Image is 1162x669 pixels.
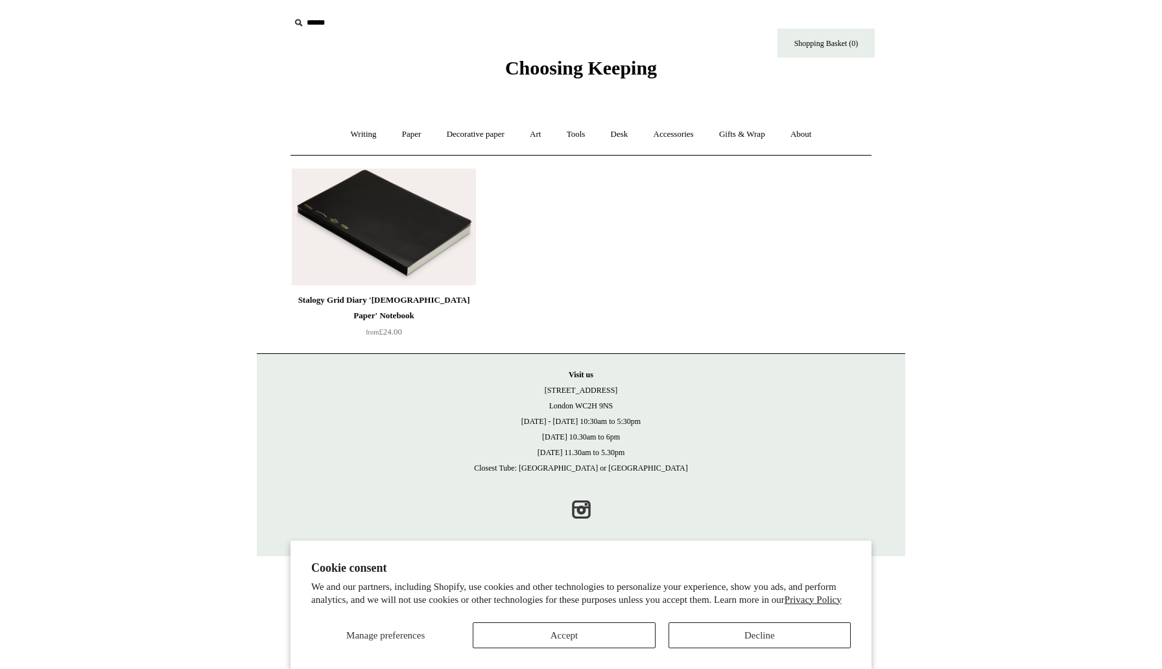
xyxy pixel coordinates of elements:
a: Privacy Policy [785,594,842,605]
a: Writing [339,117,388,152]
strong: Visit us [569,370,593,379]
a: About [779,117,824,152]
a: Shopping Basket (0) [777,29,875,58]
span: £24.00 [366,327,402,336]
a: Stalogy Grid Diary '[DEMOGRAPHIC_DATA] Paper' Notebook from£24.00 [292,292,476,346]
span: Choosing Keeping [505,57,657,78]
a: Art [518,117,552,152]
span: Manage preferences [346,630,425,640]
button: Accept [473,622,655,648]
p: We and our partners, including Shopify, use cookies and other technologies to personalize your ex... [311,581,851,606]
h2: Cookie consent [311,561,851,575]
img: Stalogy Grid Diary 'Bible Paper' Notebook [292,169,476,285]
button: Decline [669,622,851,648]
a: Instagram [567,495,595,524]
a: Decorative paper [435,117,516,152]
a: Accessories [642,117,705,152]
div: Stalogy Grid Diary '[DEMOGRAPHIC_DATA] Paper' Notebook [295,292,473,323]
a: Choosing Keeping [505,67,657,76]
a: Paper [390,117,433,152]
a: Stalogy Grid Diary 'Bible Paper' Notebook Stalogy Grid Diary 'Bible Paper' Notebook [292,169,476,285]
span: from [366,329,379,336]
a: Desk [599,117,640,152]
button: Manage preferences [311,622,460,648]
a: Tools [555,117,597,152]
p: [STREET_ADDRESS] London WC2H 9NS [DATE] - [DATE] 10:30am to 5:30pm [DATE] 10.30am to 6pm [DATE] 1... [270,367,892,476]
a: Gifts & Wrap [707,117,777,152]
